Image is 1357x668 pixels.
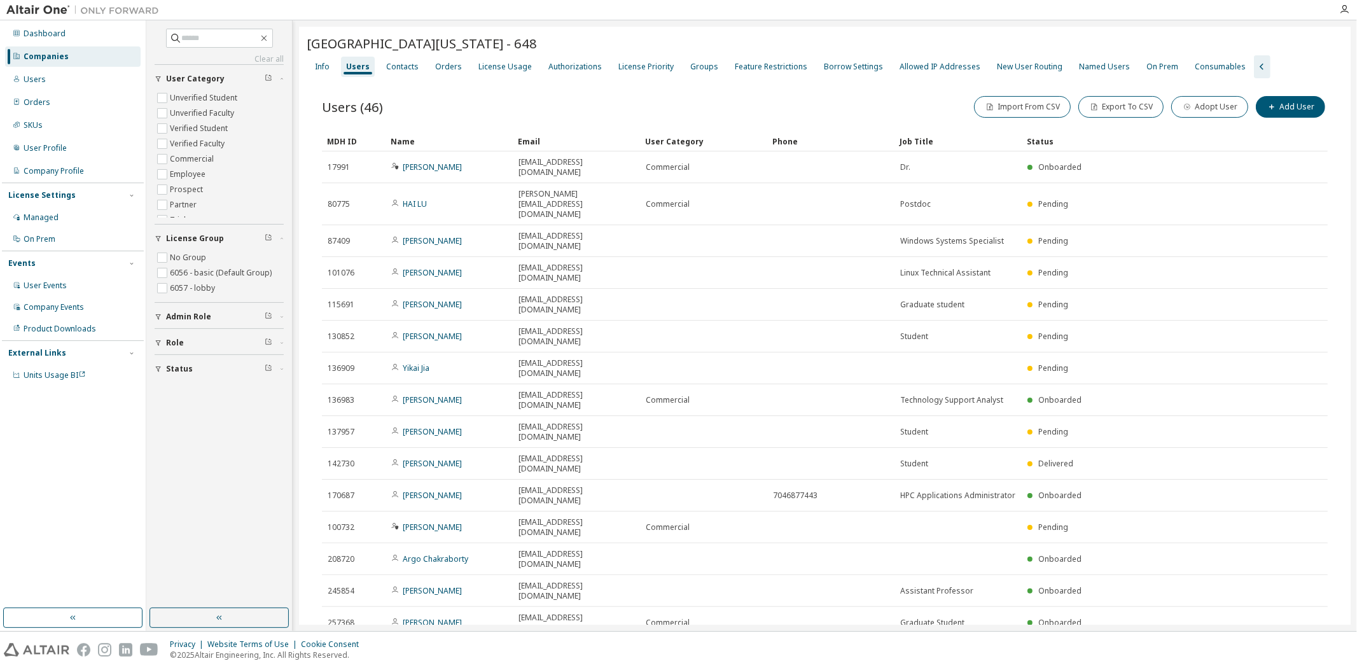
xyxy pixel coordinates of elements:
[328,236,350,246] span: 87409
[403,235,462,246] a: [PERSON_NAME]
[8,258,36,268] div: Events
[1038,299,1068,310] span: Pending
[265,312,272,322] span: Clear filter
[403,585,462,596] a: [PERSON_NAME]
[1038,235,1068,246] span: Pending
[518,422,634,442] span: [EMAIL_ADDRESS][DOMAIN_NAME]
[646,522,690,532] span: Commercial
[155,225,284,253] button: License Group
[403,198,427,209] a: HAI LU
[328,427,354,437] span: 137957
[265,233,272,244] span: Clear filter
[900,427,928,437] span: Student
[166,338,184,348] span: Role
[155,355,284,383] button: Status
[1146,62,1178,72] div: On Prem
[403,522,462,532] a: [PERSON_NAME]
[518,157,634,177] span: [EMAIL_ADDRESS][DOMAIN_NAME]
[170,639,207,650] div: Privacy
[166,312,211,322] span: Admin Role
[773,491,818,501] span: 7046877443
[403,458,462,469] a: [PERSON_NAME]
[900,395,1003,405] span: Technology Support Analyst
[900,618,964,628] span: Graduate Student
[24,281,67,291] div: User Events
[900,491,1015,501] span: HPC Applications Administrator
[1038,331,1068,342] span: Pending
[170,136,227,151] label: Verified Faculty
[315,62,330,72] div: Info
[170,167,208,182] label: Employee
[328,618,354,628] span: 257368
[155,65,284,93] button: User Category
[403,490,462,501] a: [PERSON_NAME]
[1038,426,1068,437] span: Pending
[328,300,354,310] span: 115691
[24,212,59,223] div: Managed
[170,197,199,212] label: Partner
[1038,267,1068,278] span: Pending
[170,151,216,167] label: Commercial
[518,295,634,315] span: [EMAIL_ADDRESS][DOMAIN_NAME]
[386,62,419,72] div: Contacts
[403,426,462,437] a: [PERSON_NAME]
[155,54,284,64] a: Clear all
[391,131,508,151] div: Name
[24,74,46,85] div: Users
[24,29,66,39] div: Dashboard
[1256,96,1325,118] button: Add User
[518,581,634,601] span: [EMAIL_ADDRESS][DOMAIN_NAME]
[328,268,354,278] span: 101076
[518,454,634,474] span: [EMAIL_ADDRESS][DOMAIN_NAME]
[518,517,634,538] span: [EMAIL_ADDRESS][DOMAIN_NAME]
[166,233,224,244] span: License Group
[1038,198,1068,209] span: Pending
[155,303,284,331] button: Admin Role
[24,120,43,130] div: SKUs
[403,331,462,342] a: [PERSON_NAME]
[690,62,718,72] div: Groups
[1038,490,1082,501] span: Onboarded
[518,390,634,410] span: [EMAIL_ADDRESS][DOMAIN_NAME]
[1038,553,1082,564] span: Onboarded
[24,302,84,312] div: Company Events
[824,62,883,72] div: Borrow Settings
[4,643,69,657] img: altair_logo.svg
[77,643,90,657] img: facebook.svg
[1038,617,1082,628] span: Onboarded
[301,639,366,650] div: Cookie Consent
[997,62,1062,72] div: New User Routing
[900,268,991,278] span: Linux Technical Assistant
[403,394,462,405] a: [PERSON_NAME]
[24,166,84,176] div: Company Profile
[24,324,96,334] div: Product Downloads
[170,265,274,281] label: 6056 - basic (Default Group)
[403,299,462,310] a: [PERSON_NAME]
[24,52,69,62] div: Companies
[974,96,1071,118] button: Import From CSV
[170,121,230,136] label: Verified Student
[322,98,383,116] span: Users (46)
[1078,96,1164,118] button: Export To CSV
[1171,96,1248,118] button: Adopt User
[8,348,66,358] div: External Links
[24,234,55,244] div: On Prem
[548,62,602,72] div: Authorizations
[403,617,462,628] a: [PERSON_NAME]
[1038,162,1082,172] span: Onboarded
[772,131,889,151] div: Phone
[403,363,429,373] a: Yikai Jia
[24,97,50,108] div: Orders
[327,131,380,151] div: MDH ID
[518,189,634,219] span: [PERSON_NAME][EMAIL_ADDRESS][DOMAIN_NAME]
[328,199,350,209] span: 80775
[900,300,964,310] span: Graduate student
[518,549,634,569] span: [EMAIL_ADDRESS][DOMAIN_NAME]
[1038,458,1073,469] span: Delivered
[170,650,366,660] p: © 2025 Altair Engineering, Inc. All Rights Reserved.
[900,236,1004,246] span: Windows Systems Specialist
[155,329,284,357] button: Role
[98,643,111,657] img: instagram.svg
[618,62,674,72] div: License Priority
[518,231,634,251] span: [EMAIL_ADDRESS][DOMAIN_NAME]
